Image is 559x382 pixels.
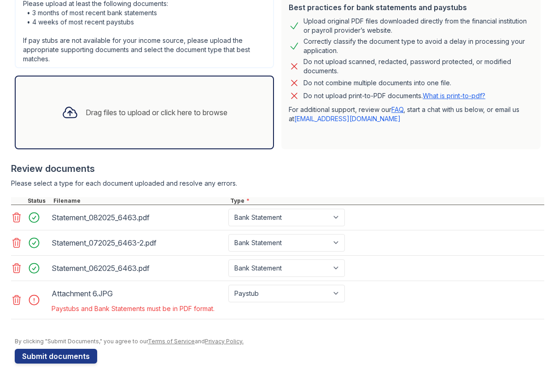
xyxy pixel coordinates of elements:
div: By clicking "Submit Documents," you agree to our and [15,338,544,345]
a: [EMAIL_ADDRESS][DOMAIN_NAME] [294,115,401,123]
div: Status [26,197,52,205]
div: Drag files to upload or click here to browse [86,107,227,118]
div: Type [228,197,544,205]
div: Correctly classify the document type to avoid a delay in processing your application. [303,37,533,55]
div: Paystubs and Bank Statements must be in PDF format. [52,304,347,313]
a: Privacy Policy. [205,338,244,345]
a: FAQ [391,106,403,113]
button: Submit documents [15,349,97,364]
div: Upload original PDF files downloaded directly from the financial institution or payroll provider’... [303,17,533,35]
a: Terms of Service [148,338,195,345]
p: For additional support, review our , start a chat with us below, or email us at [289,105,533,123]
div: Filename [52,197,228,205]
div: Statement_082025_6463.pdf [52,210,225,225]
div: Do not combine multiple documents into one file. [303,77,451,88]
div: Statement_062025_6463.pdf [52,261,225,276]
div: Best practices for bank statements and paystubs [289,2,533,13]
p: Do not upload print-to-PDF documents. [303,91,485,100]
div: Statement_072025_6463-2.pdf [52,235,225,250]
div: Attachment 6.JPG [52,286,225,301]
div: Please select a type for each document uploaded and resolve any errors. [11,179,544,188]
div: Do not upload scanned, redacted, password protected, or modified documents. [303,57,533,76]
div: Review documents [11,162,544,175]
a: What is print-to-pdf? [423,92,485,100]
